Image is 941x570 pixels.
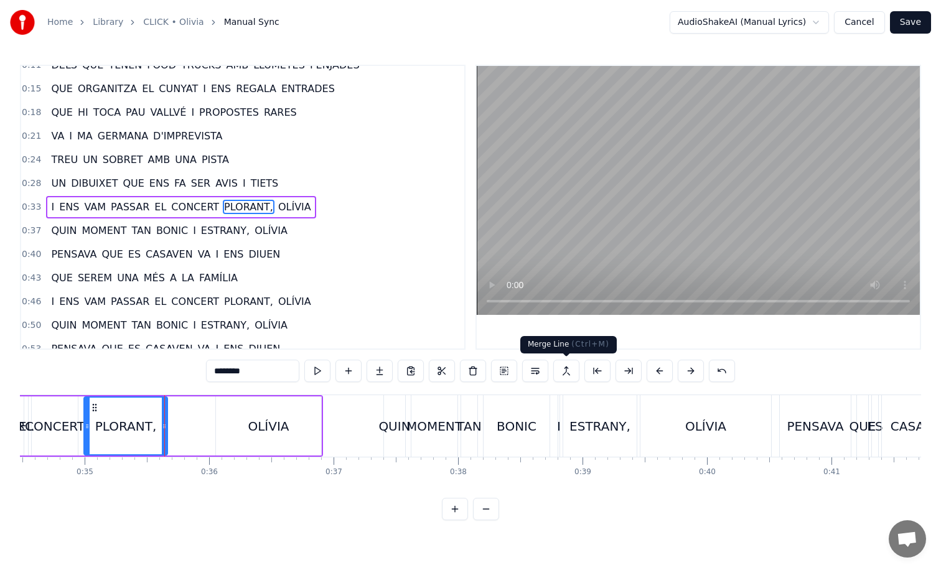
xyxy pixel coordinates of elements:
[569,417,630,436] div: ESTRANY,
[520,336,617,353] div: Merge Line
[101,152,144,167] span: SOBRET
[50,294,55,309] span: I
[574,467,591,477] div: 0:39
[250,176,280,190] span: TIETS
[222,247,245,261] span: ENS
[457,417,481,436] div: TAN
[95,417,157,436] div: PLORANT,
[22,177,41,190] span: 0:28
[83,294,107,309] span: VAM
[93,16,123,29] a: Library
[22,130,41,142] span: 0:21
[149,105,187,119] span: VALLVÉ
[127,342,142,356] span: ES
[215,247,220,261] span: I
[867,417,882,436] div: ES
[685,417,726,436] div: OLÍVIA
[169,271,178,285] span: A
[141,82,155,96] span: EL
[110,294,151,309] span: PASSAR
[277,200,312,214] span: OLÍVIA
[25,417,85,436] div: CONCERT
[22,319,41,332] span: 0:50
[124,105,146,119] span: PAU
[58,200,80,214] span: ENS
[557,417,561,436] div: I
[50,342,98,356] span: PENSAVA
[22,343,41,355] span: 0:53
[50,200,55,214] span: I
[253,318,289,332] span: OLÍVIA
[198,105,260,119] span: PROPOSTES
[170,294,220,309] span: CONCERT
[235,82,278,96] span: REGALA
[50,271,73,285] span: QUE
[110,200,151,214] span: PASSAR
[253,223,289,238] span: OLÍVIA
[192,223,197,238] span: I
[200,318,251,332] span: ESTRANY,
[50,82,73,96] span: QUE
[127,247,142,261] span: ES
[849,417,876,436] div: QUE
[200,152,230,167] span: PISTA
[50,247,98,261] span: PENSAVA
[143,16,204,29] a: CLICK • Olivia
[202,82,207,96] span: I
[223,294,274,309] span: PLORANT,
[68,129,73,143] span: I
[248,417,289,436] div: OLÍVIA
[131,318,152,332] span: TAN
[406,417,462,436] div: MOMENT
[222,342,245,356] span: ENS
[198,271,239,285] span: FAMÍLIA
[70,176,119,190] span: DIBUIXET
[190,105,195,119] span: I
[131,223,152,238] span: TAN
[76,129,94,143] span: MA
[50,152,79,167] span: TREU
[100,342,124,356] span: QUE
[47,16,73,29] a: Home
[834,11,884,34] button: Cancel
[147,152,172,167] span: AMB
[153,294,167,309] span: EL
[224,16,279,29] span: Manual Sync
[50,223,78,238] span: QUIN
[214,176,239,190] span: AVIS
[22,106,41,119] span: 0:18
[277,294,312,309] span: OLÍVIA
[10,10,35,35] img: youka
[58,294,80,309] span: ENS
[22,272,41,284] span: 0:43
[197,247,212,261] span: VA
[215,342,220,356] span: I
[47,16,279,29] nav: breadcrumb
[197,342,212,356] span: VA
[116,271,140,285] span: UNA
[571,340,609,348] span: ( Ctrl+M )
[223,200,274,214] span: PLORANT,
[22,248,41,261] span: 0:40
[22,225,41,237] span: 0:37
[155,223,189,238] span: BONIC
[247,247,281,261] span: DIUEN
[152,129,223,143] span: D'IMPREVISTA
[50,105,73,119] span: QUE
[80,223,128,238] span: MOMENT
[77,467,93,477] div: 0:35
[83,200,107,214] span: VAM
[92,105,122,119] span: TOCA
[190,176,212,190] span: SER
[180,271,195,285] span: LA
[241,176,247,190] span: I
[77,271,113,285] span: SEREM
[201,467,218,477] div: 0:36
[174,152,198,167] span: UNA
[96,129,149,143] span: GERMANA
[263,105,298,119] span: RARES
[121,176,145,190] span: QUE
[155,318,189,332] span: BONIC
[210,82,232,96] span: ENS
[50,129,65,143] span: VA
